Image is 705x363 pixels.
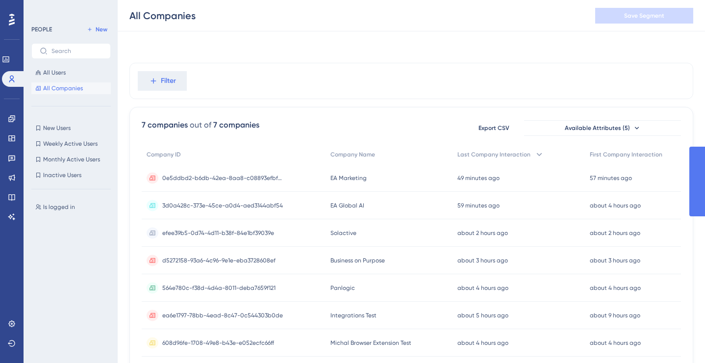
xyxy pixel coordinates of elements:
[330,202,364,209] span: EA Global AI
[31,122,111,134] button: New Users
[43,171,81,179] span: Inactive Users
[330,284,355,292] span: Panlogic
[478,124,509,132] span: Export CSV
[457,312,508,319] time: about 5 hours ago
[162,311,283,319] span: ea6e1797-78bb-4ead-8c47-0c544303b0de
[31,138,111,150] button: Weekly Active Users
[330,339,411,347] span: Michal Browser Extension Test
[43,203,75,211] span: Is logged in
[162,229,274,237] span: efee39b5-0d74-4d11-b38f-84e1bf39039e
[162,202,283,209] span: 3d0a428c-373e-45ce-a0d4-aed3144abf54
[83,24,111,35] button: New
[457,230,508,236] time: about 2 hours ago
[590,312,640,319] time: about 9 hours ago
[457,175,500,181] time: 49 minutes ago
[31,82,111,94] button: All Companies
[147,151,181,158] span: Company ID
[31,26,52,33] div: PEOPLE
[590,175,632,181] time: 57 minutes ago
[565,124,630,132] span: Available Attributes (5)
[590,202,641,209] time: about 4 hours ago
[330,257,385,264] span: Business on Purpose
[590,285,641,291] time: about 4 hours ago
[31,154,111,165] button: Monthly Active Users
[213,119,259,131] div: 7 companies
[51,48,102,54] input: Search
[590,230,640,236] time: about 2 hours ago
[162,174,285,182] span: 0e5ddbd2-b6db-42ea-8aa8-c08893efbfcb
[129,9,196,23] div: All Companies
[457,339,508,346] time: about 4 hours ago
[96,26,107,33] span: New
[43,124,71,132] span: New Users
[469,120,518,136] button: Export CSV
[457,202,500,209] time: 59 minutes ago
[31,67,111,78] button: All Users
[43,69,66,77] span: All Users
[330,311,377,319] span: Integrations Test
[190,119,211,131] div: out of
[138,71,187,91] button: Filter
[31,201,117,213] button: Is logged in
[162,257,276,264] span: d5272158-93a6-4c96-9e1e-eba3728608ef
[162,339,274,347] span: 608d96fe-1708-49e8-b43e-e052ecfc66ff
[330,174,367,182] span: EA Marketing
[330,229,356,237] span: Solactive
[162,284,276,292] span: 564e780c-f38d-4d4a-8011-deba7659f121
[524,120,681,136] button: Available Attributes (5)
[595,8,693,24] button: Save Segment
[43,156,100,163] span: Monthly Active Users
[43,140,98,148] span: Weekly Active Users
[590,339,641,346] time: about 4 hours ago
[31,169,111,181] button: Inactive Users
[590,257,640,264] time: about 3 hours ago
[330,151,375,158] span: Company Name
[457,151,530,158] span: Last Company Interaction
[161,75,176,87] span: Filter
[43,84,83,92] span: All Companies
[590,151,662,158] span: First Company Interaction
[624,12,664,20] span: Save Segment
[457,285,508,291] time: about 4 hours ago
[664,324,693,354] iframe: UserGuiding AI Assistant Launcher
[142,119,188,131] div: 7 companies
[457,257,508,264] time: about 3 hours ago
